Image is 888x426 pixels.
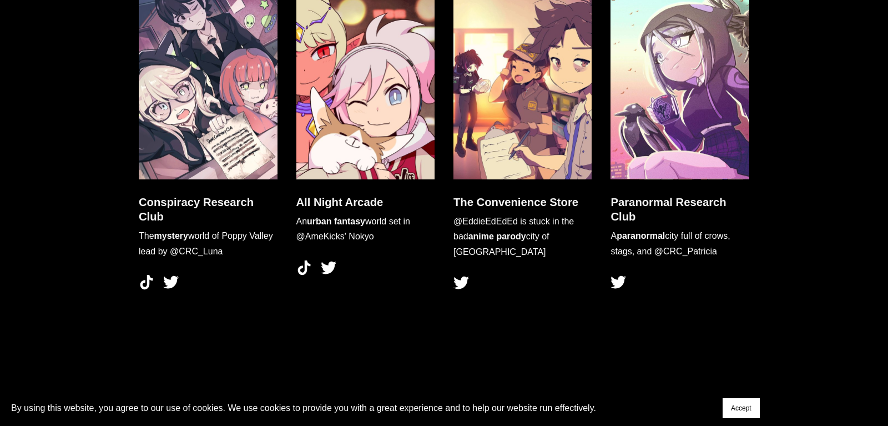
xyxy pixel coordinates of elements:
[163,274,179,290] a: Twitter
[610,228,749,258] p: A city full of crows, stags, and @CRC_Patricia
[296,214,435,244] p: An world set in @AmeKicks' Nokyo
[307,217,365,226] strong: urban fantasy
[139,195,277,224] h3: Conspiracy Research Club
[610,195,749,224] h3: Paranormal Research Club
[321,260,336,275] a: Twitter
[453,214,592,259] p: @EddieEdEdEd is stuck in the bad city of [GEOGRAPHIC_DATA]
[617,231,665,240] strong: paranormal
[453,195,592,209] h3: The Convenience Store
[610,274,626,290] a: Twitter
[11,400,596,415] p: By using this website, you agree to our use of cookies. We use cookies to provide you with a grea...
[468,232,526,241] strong: anime parody
[154,231,188,240] strong: mystery
[296,260,312,275] a: TikTok
[731,404,751,412] span: Accept
[296,195,435,209] h3: All Night Arcade
[453,275,469,290] a: Twitter
[723,398,760,418] button: Accept
[139,274,154,290] a: TikTok
[139,228,277,258] p: The world of Poppy Valley lead by @CRC_Luna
